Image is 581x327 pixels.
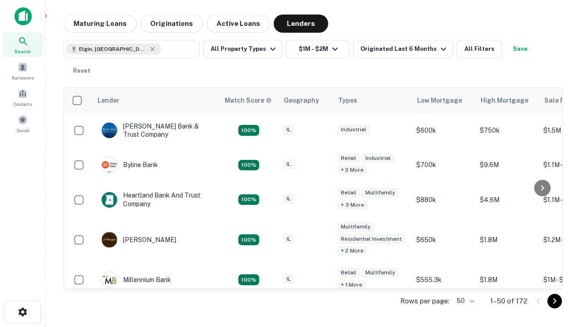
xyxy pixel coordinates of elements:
div: Residential Investment [337,234,405,244]
div: Lender [98,95,119,106]
div: + 1 more [337,280,366,290]
td: $555.3k [412,263,475,297]
div: [PERSON_NAME] Bank & Trust Company [101,122,210,139]
span: Search [15,48,31,55]
a: Search [3,32,43,57]
div: IL [283,124,295,135]
div: Millennium Bank [101,272,171,288]
td: $880k [412,182,475,217]
th: Low Mortgage [412,88,475,113]
button: Lenders [274,15,328,33]
div: + 2 more [337,246,367,256]
span: Saved [16,127,30,134]
th: Capitalize uses an advanced AI algorithm to match your search with the best lender. The match sco... [219,88,278,113]
span: Contacts [14,100,32,108]
div: Matching Properties: 19, hasApolloMatch: undefined [238,194,259,205]
div: Low Mortgage [417,95,462,106]
p: 1–50 of 172 [490,296,527,307]
td: $9.6M [475,148,539,182]
div: Matching Properties: 23, hasApolloMatch: undefined [238,234,259,245]
div: Industrial [337,124,370,135]
td: $700k [412,148,475,182]
button: Originated Last 6 Months [353,40,453,58]
div: Industrial [362,153,394,163]
th: Types [333,88,412,113]
iframe: Chat Widget [536,254,581,298]
div: Capitalize uses an advanced AI algorithm to match your search with the best lender. The match sco... [225,95,272,105]
td: $750k [475,113,539,148]
div: Originated Last 6 Months [360,44,449,54]
div: IL [283,193,295,204]
a: Borrowers [3,59,43,83]
th: Geography [278,88,333,113]
th: High Mortgage [475,88,539,113]
a: Contacts [3,85,43,109]
img: picture [102,157,117,173]
p: Rows per page: [400,296,449,307]
button: All Property Types [203,40,282,58]
div: [PERSON_NAME] [101,232,176,248]
img: picture [102,192,117,208]
div: Heartland Bank And Trust Company [101,191,210,208]
img: picture [102,123,117,138]
div: Types [338,95,357,106]
img: picture [102,272,117,287]
div: Multifamily [362,188,399,198]
td: $650k [412,217,475,263]
button: $1M - $2M [286,40,350,58]
div: IL [283,234,295,244]
td: $1.8M [475,263,539,297]
div: Retail [337,153,360,163]
img: capitalize-icon.png [15,7,32,25]
div: Geography [284,95,319,106]
button: All Filters [457,40,502,58]
button: Originations [140,15,203,33]
span: Elgin, [GEOGRAPHIC_DATA], [GEOGRAPHIC_DATA] [79,45,147,53]
div: + 3 more [337,200,368,210]
th: Lender [92,88,219,113]
span: Borrowers [12,74,34,81]
button: Reset [67,62,96,80]
td: $600k [412,113,475,148]
div: Retail [337,188,360,198]
div: Multifamily [337,222,374,232]
a: Saved [3,111,43,136]
div: IL [283,159,295,169]
div: IL [283,274,295,284]
button: Save your search to get updates of matches that match your search criteria. [506,40,535,58]
div: High Mortgage [481,95,528,106]
img: picture [102,232,117,248]
button: Go to next page [547,294,562,308]
div: Matching Properties: 16, hasApolloMatch: undefined [238,274,259,285]
div: Retail [337,268,360,278]
h6: Match Score [225,95,270,105]
td: $4.6M [475,182,539,217]
div: + 2 more [337,165,367,175]
td: $1.8M [475,217,539,263]
div: Matching Properties: 18, hasApolloMatch: undefined [238,160,259,171]
div: Matching Properties: 28, hasApolloMatch: undefined [238,125,259,136]
button: Active Loans [207,15,270,33]
button: Maturing Loans [64,15,137,33]
div: Multifamily [362,268,399,278]
div: 50 [453,294,476,307]
div: Byline Bank [101,157,158,173]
